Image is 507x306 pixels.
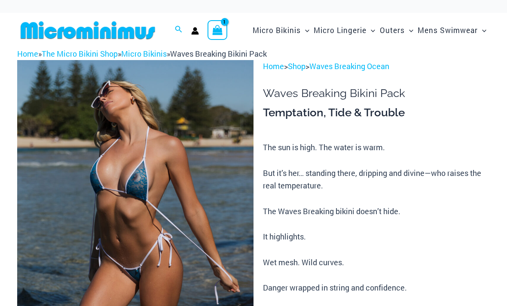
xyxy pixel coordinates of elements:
p: > > [263,60,490,73]
nav: Site Navigation [249,16,490,45]
a: OutersMenu ToggleMenu Toggle [378,17,415,43]
a: The Micro Bikini Shop [42,48,118,59]
span: Menu Toggle [367,19,375,41]
span: Mens Swimwear [418,19,478,41]
span: Menu Toggle [478,19,486,41]
a: Account icon link [191,27,199,35]
a: View Shopping Cart, 1 items [208,20,227,40]
span: Menu Toggle [405,19,413,41]
a: Micro LingerieMenu ToggleMenu Toggle [312,17,377,43]
span: » » » [17,48,267,59]
a: Home [263,61,284,71]
a: Waves Breaking Ocean [309,61,389,71]
span: Micro Bikinis [253,19,301,41]
a: Home [17,48,38,59]
h1: Waves Breaking Bikini Pack [263,87,490,100]
a: Mens SwimwearMenu ToggleMenu Toggle [415,17,489,43]
a: Shop [288,61,305,71]
span: Waves Breaking Bikini Pack [170,48,267,59]
span: Menu Toggle [301,19,309,41]
a: Micro BikinisMenu ToggleMenu Toggle [250,17,312,43]
h3: Temptation, Tide & Trouble [263,106,490,120]
span: Micro Lingerie [314,19,367,41]
a: Search icon link [175,24,183,36]
img: MM SHOP LOGO FLAT [17,21,159,40]
a: Micro Bikinis [121,48,167,59]
span: Outers [380,19,405,41]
